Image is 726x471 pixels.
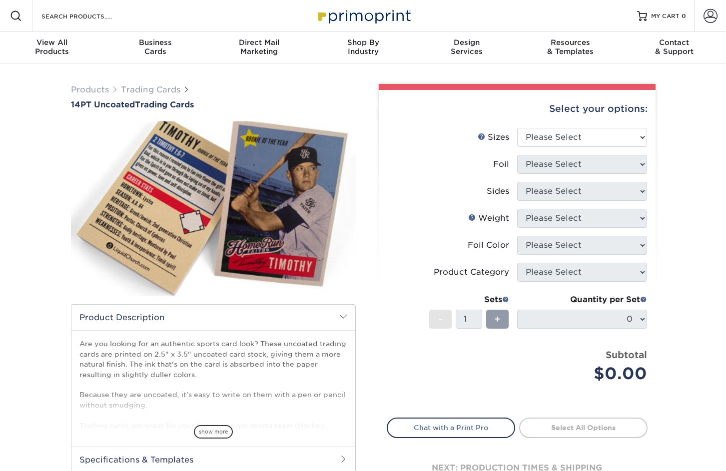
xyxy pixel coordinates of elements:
[415,32,519,64] a: DesignServices
[311,32,415,64] a: Shop ByIndustry
[71,85,109,94] a: Products
[468,239,509,251] div: Foil Color
[71,305,355,330] h2: Product Description
[429,294,509,306] div: Sets
[104,38,208,56] div: Cards
[40,10,138,22] input: SEARCH PRODUCTS.....
[71,100,356,109] h1: Trading Cards
[468,212,509,224] div: Weight
[311,38,415,47] span: Shop By
[311,38,415,56] div: Industry
[519,418,648,438] a: Select All Options
[71,100,356,109] a: 14PT UncoatedTrading Cards
[71,110,356,307] img: 14PT Uncoated 01
[71,100,135,109] span: 14PT Uncoated
[207,32,311,64] a: Direct MailMarketing
[79,339,347,451] p: Are you looking for an authentic sports card look? These uncoated trading cards are printed on 2....
[207,38,311,47] span: Direct Mail
[519,38,623,56] div: & Templates
[415,38,519,47] span: Design
[519,38,623,47] span: Resources
[104,38,208,47] span: Business
[622,38,726,47] span: Contact
[313,5,413,26] img: Primoprint
[438,312,443,327] span: -
[682,12,686,19] span: 0
[121,85,180,94] a: Trading Cards
[494,312,501,327] span: +
[415,38,519,56] div: Services
[104,32,208,64] a: BusinessCards
[207,38,311,56] div: Marketing
[487,185,509,197] div: Sides
[651,12,680,20] span: MY CART
[622,32,726,64] a: Contact& Support
[525,362,647,386] div: $0.00
[493,158,509,170] div: Foil
[519,32,623,64] a: Resources& Templates
[387,418,515,438] a: Chat with a Print Pro
[434,266,509,278] div: Product Category
[517,294,647,306] div: Quantity per Set
[606,349,647,360] strong: Subtotal
[622,38,726,56] div: & Support
[194,425,233,439] span: show more
[478,131,509,143] div: Sizes
[387,90,648,128] div: Select your options:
